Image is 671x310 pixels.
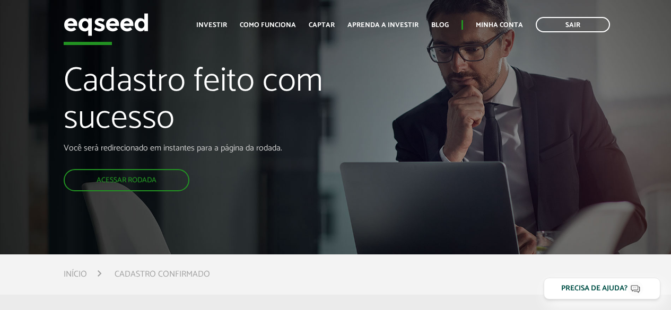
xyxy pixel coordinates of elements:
[64,169,189,191] a: Acessar rodada
[347,22,419,29] a: Aprenda a investir
[64,11,149,39] img: EqSeed
[309,22,335,29] a: Captar
[64,270,87,279] a: Início
[431,22,449,29] a: Blog
[476,22,523,29] a: Minha conta
[536,17,610,32] a: Sair
[196,22,227,29] a: Investir
[64,63,384,143] h1: Cadastro feito com sucesso
[115,267,210,281] li: Cadastro confirmado
[240,22,296,29] a: Como funciona
[64,143,384,153] p: Você será redirecionado em instantes para a página da rodada.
